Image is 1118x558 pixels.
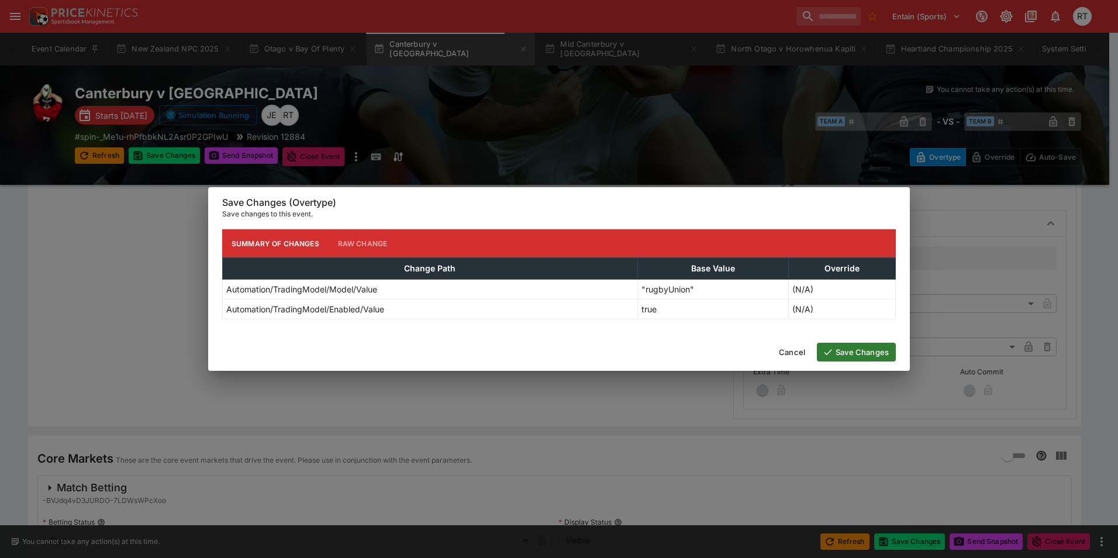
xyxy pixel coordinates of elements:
td: "rugbyUnion" [637,280,788,299]
button: Raw Change [329,229,397,257]
td: true [637,299,788,319]
p: Automation/TradingModel/Enabled/Value [226,303,384,315]
td: (N/A) [788,280,895,299]
th: Base Value [637,258,788,280]
td: (N/A) [788,299,895,319]
button: Cancel [772,343,812,361]
h6: Save Changes (Overtype) [222,197,896,209]
button: Summary of Changes [222,229,329,257]
p: Save changes to this event. [222,208,896,220]
th: Change Path [223,258,638,280]
p: Automation/TradingModel/Model/Value [226,283,377,295]
th: Override [788,258,895,280]
button: Save Changes [817,343,896,361]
